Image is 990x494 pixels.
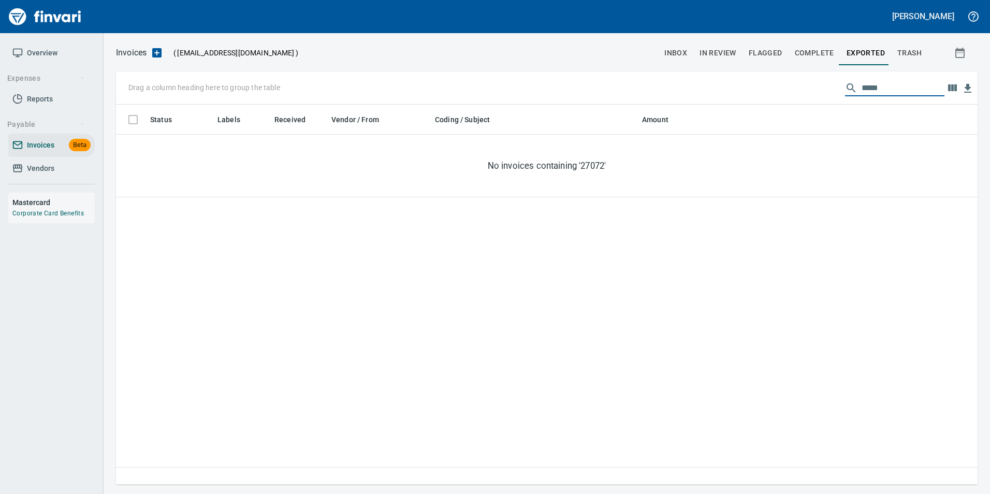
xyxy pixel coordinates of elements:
[3,115,90,134] button: Payable
[3,69,90,88] button: Expenses
[128,82,280,93] p: Drag a column heading here to group the table
[749,47,782,60] span: Flagged
[700,47,736,60] span: In Review
[664,47,687,60] span: inbox
[944,80,960,96] button: Choose columns to display
[217,113,240,126] span: Labels
[217,113,254,126] span: Labels
[847,47,885,60] span: Exported
[116,47,147,59] p: Invoices
[892,11,954,22] h5: [PERSON_NAME]
[150,113,172,126] span: Status
[960,81,976,96] button: Download Table
[795,47,834,60] span: Complete
[6,4,84,29] img: Finvari
[331,113,392,126] span: Vendor / From
[12,197,95,208] h6: Mastercard
[488,159,606,172] big: No invoices containing '27072'
[944,43,978,62] button: Show invoices within a particular date range
[890,8,957,24] button: [PERSON_NAME]
[27,47,57,60] span: Overview
[12,210,84,217] a: Corporate Card Benefits
[642,113,668,126] span: Amount
[7,72,85,85] span: Expenses
[27,162,54,175] span: Vendors
[150,113,185,126] span: Status
[331,113,379,126] span: Vendor / From
[8,88,95,111] a: Reports
[642,113,682,126] span: Amount
[7,118,85,131] span: Payable
[27,93,53,106] span: Reports
[435,113,503,126] span: Coding / Subject
[8,134,95,157] a: InvoicesBeta
[8,41,95,65] a: Overview
[274,113,305,126] span: Received
[69,139,91,151] span: Beta
[167,48,298,58] p: ( )
[897,47,922,60] span: trash
[176,48,295,58] span: [EMAIL_ADDRESS][DOMAIN_NAME]
[27,139,54,152] span: Invoices
[435,113,490,126] span: Coding / Subject
[8,157,95,180] a: Vendors
[274,113,319,126] span: Received
[147,47,167,59] button: Upload an Invoice
[116,47,147,59] nav: breadcrumb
